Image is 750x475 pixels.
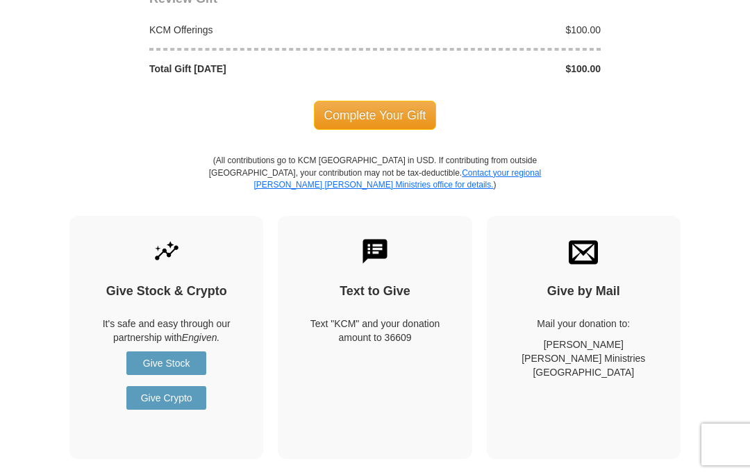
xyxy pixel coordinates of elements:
[142,62,376,76] div: Total Gift [DATE]
[302,317,447,344] div: Text "KCM" and your donation amount to 36609
[511,337,656,379] p: [PERSON_NAME] [PERSON_NAME] Ministries [GEOGRAPHIC_DATA]
[182,332,219,343] i: Engiven.
[94,317,239,344] p: It's safe and easy through our partnership with
[375,23,608,37] div: $100.00
[375,62,608,76] div: $100.00
[126,351,206,375] a: Give Stock
[360,237,390,266] img: text-to-give.svg
[126,386,206,410] a: Give Crypto
[569,237,598,266] img: envelope.svg
[253,168,541,190] a: Contact your regional [PERSON_NAME] [PERSON_NAME] Ministries office for details.
[302,284,447,299] h4: Text to Give
[511,284,656,299] h4: Give by Mail
[142,23,376,37] div: KCM Offerings
[94,284,239,299] h4: Give Stock & Crypto
[152,237,181,266] img: give-by-stock.svg
[208,155,542,215] p: (All contributions go to KCM [GEOGRAPHIC_DATA] in USD. If contributing from outside [GEOGRAPHIC_D...
[314,101,437,130] span: Complete Your Gift
[511,317,656,331] p: Mail your donation to:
